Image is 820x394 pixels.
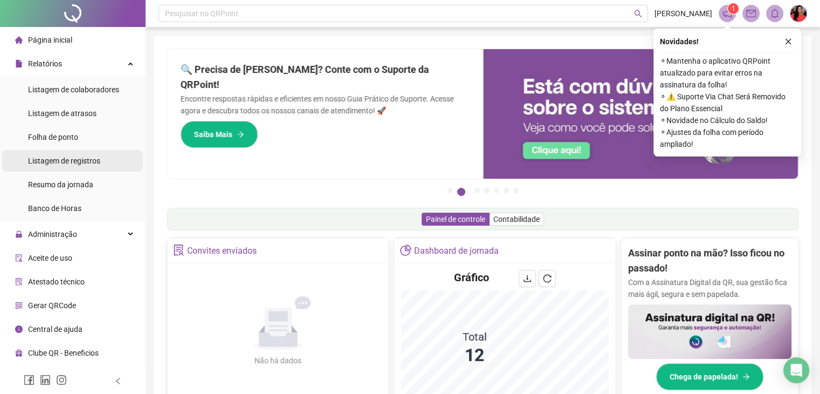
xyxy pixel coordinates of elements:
span: [PERSON_NAME] [654,8,712,19]
span: pie-chart [400,244,411,256]
button: 5 [494,188,499,193]
span: Saiba Mais [194,128,232,140]
span: facebook [24,375,35,385]
span: Banco de Horas [28,204,81,213]
button: 2 [457,188,465,196]
span: audit [15,254,23,262]
span: gift [15,349,23,357]
div: Não há dados [229,355,328,366]
span: bell [770,9,780,18]
span: ⚬ Novidade no Cálculo do Saldo! [660,114,795,126]
div: Open Intercom Messenger [783,357,809,383]
h4: Gráfico [454,270,489,285]
span: Relatórios [28,59,62,68]
img: banner%2F02c71560-61a6-44d4-94b9-c8ab97240462.png [628,304,791,359]
div: Convites enviados [187,242,257,260]
span: info-circle [15,325,23,333]
p: Com a Assinatura Digital da QR, sua gestão fica mais ágil, segura e sem papelada. [628,276,791,300]
span: Contabilidade [493,215,540,223]
span: Painel de controle [426,215,485,223]
span: file [15,60,23,67]
span: 1 [732,5,735,12]
div: Dashboard de jornada [414,242,499,260]
span: Novidades ! [660,36,699,47]
span: Folha de ponto [28,133,78,141]
span: qrcode [15,302,23,309]
img: banner%2F0cf4e1f0-cb71-40ef-aa93-44bd3d4ee559.png [483,49,798,179]
h2: 🔍 Precisa de [PERSON_NAME]? Conte com o Suporte da QRPoint! [181,62,470,93]
p: Encontre respostas rápidas e eficientes em nosso Guia Prático de Suporte. Acesse agora e descubra... [181,93,470,117]
span: arrow-right [742,373,750,381]
span: notification [722,9,732,18]
span: Página inicial [28,36,72,44]
button: Chega de papelada! [656,363,763,390]
button: 4 [484,188,490,193]
span: lock [15,230,23,238]
span: download [523,274,532,283]
span: Resumo da jornada [28,180,93,189]
span: Chega de papelada! [670,371,738,383]
span: Clube QR - Beneficios [28,349,99,357]
span: reload [543,274,552,283]
button: Saiba Mais [181,121,258,148]
button: 1 [447,188,453,193]
span: instagram [56,375,67,385]
button: 3 [474,188,480,193]
span: solution [15,278,23,286]
span: linkedin [40,375,51,385]
span: search [634,10,642,18]
span: Listagem de colaboradores [28,85,119,94]
button: 6 [504,188,509,193]
img: 84126 [790,5,807,22]
span: Central de ajuda [28,325,82,334]
span: close [784,38,792,45]
span: ⚬ Ajustes da folha com período ampliado! [660,126,795,150]
span: Atestado técnico [28,277,85,286]
sup: 1 [728,3,739,14]
span: mail [746,9,756,18]
span: Aceite de uso [28,254,72,262]
span: ⚬ ⚠️ Suporte Via Chat Será Removido do Plano Essencial [660,91,795,114]
span: ⚬ Mantenha o aplicativo QRPoint atualizado para evitar erros na assinatura da folha! [660,55,795,91]
span: Gerar QRCode [28,301,76,310]
h2: Assinar ponto na mão? Isso ficou no passado! [628,246,791,276]
span: Administração [28,230,77,239]
span: left [114,377,122,385]
button: 7 [513,188,519,193]
span: Listagem de registros [28,157,100,165]
span: Listagem de atrasos [28,109,97,118]
span: home [15,36,23,44]
span: arrow-right [237,131,244,138]
span: solution [173,244,184,256]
